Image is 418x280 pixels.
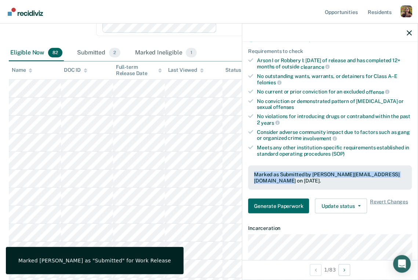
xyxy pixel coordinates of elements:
span: offense [366,89,389,95]
div: Marked [PERSON_NAME] as "Submitted" for Work Release [18,257,171,264]
button: Update status [315,199,367,213]
div: Marked as Submitted by [PERSON_NAME][EMAIL_ADDRESS][DOMAIN_NAME] on [DATE]. [254,171,406,184]
div: 1 / 83 [242,260,418,279]
span: involvement [302,135,337,141]
div: Submitted [76,45,122,61]
button: Next Opportunity [338,264,350,276]
div: DOC ID [64,67,87,73]
div: No violations for introducing drugs or contraband within the past 2 [257,113,412,126]
div: Marked Ineligible [134,45,198,61]
div: Meets any other institution-specific requirements established in standard operating procedures [257,144,412,157]
span: 1 [186,48,196,57]
div: Arson I or Robbery I: [DATE] of release and has completed 12+ months of outside [257,57,412,70]
div: No current or prior conviction for an excluded [257,88,412,95]
span: 82 [48,48,62,57]
div: No outstanding wants, warrants, or detainers for Class A–E [257,73,412,85]
button: Profile dropdown button [400,6,412,17]
div: Requirements to check [248,48,412,54]
span: offenses [273,104,294,110]
span: felonies [257,79,281,85]
div: Status [225,67,241,73]
div: Last Viewed [168,67,203,73]
div: No conviction or demonstrated pattern of [MEDICAL_DATA] or sexual [257,98,412,110]
div: Consider adverse community impact due to factors such as gang or organized crime [257,129,412,141]
button: Previous Opportunity [310,264,321,276]
button: Generate Paperwork [248,199,309,213]
div: Eligible Now [9,45,64,61]
div: Name [12,67,32,73]
span: Revert Changes [370,199,408,213]
span: 2 [109,48,120,57]
dt: Incarceration [248,225,412,231]
span: years [261,120,280,125]
span: (SOP) [332,150,345,156]
img: Recidiviz [8,8,43,16]
div: Full-term Release Date [116,64,162,77]
span: clearance [301,64,330,70]
div: Open Intercom Messenger [393,255,411,273]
